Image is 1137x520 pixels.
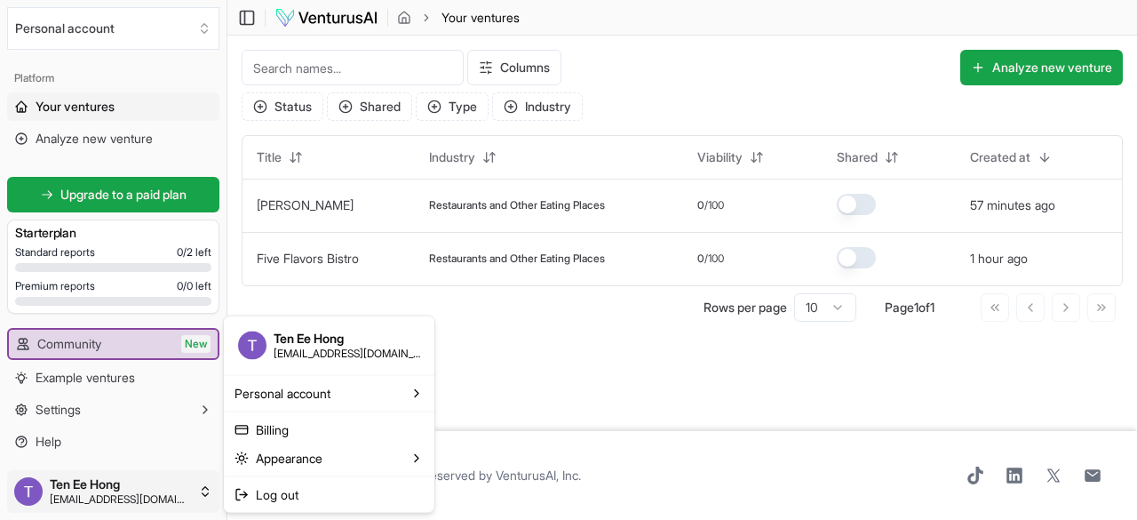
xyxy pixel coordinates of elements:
[274,346,420,360] span: [EMAIL_ADDRESS][DOMAIN_NAME]
[256,449,322,467] span: Appearance
[274,331,420,347] span: Ten Ee Hong
[238,331,266,359] img: ACg8ocL4MpcDsy3UdtEUpn_8xB2XWPvjaltO1cmPaZ-bYVjT--K3Ag=s96-c
[256,485,298,503] span: Log out
[235,384,330,402] span: Personal account
[227,415,431,444] a: Billing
